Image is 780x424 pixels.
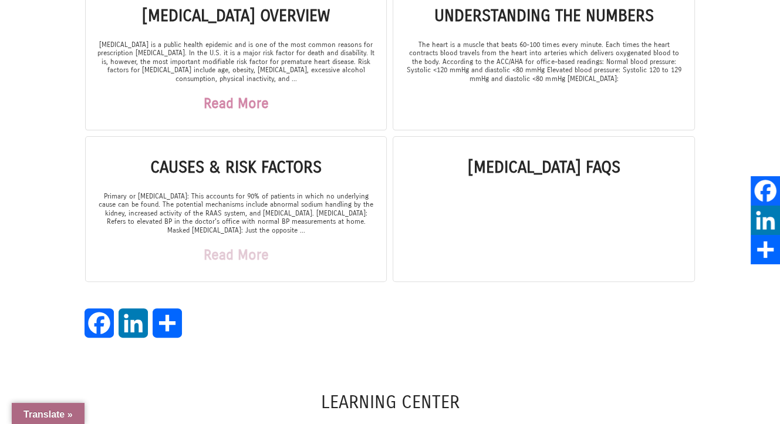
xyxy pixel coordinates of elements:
[204,83,269,124] a: Read More
[468,157,620,177] a: [MEDICAL_DATA] FAQs
[751,206,780,235] a: LinkedIn
[751,176,780,206] a: Facebook
[116,308,150,349] a: LinkedIn
[23,409,73,419] span: Translate »
[97,192,375,275] div: Primary or [MEDICAL_DATA]: This accounts for 90% of patients in which no underlying cause can be ...
[204,234,269,275] a: Read More
[82,390,698,415] h4: Learning Center
[150,157,322,177] a: Causes & Risk Factors
[150,308,184,349] a: Share
[97,41,375,124] div: [MEDICAL_DATA] is a public health epidemic and is one of the most common reasons for prescription...
[434,6,654,26] a: Understanding the Numbers
[142,6,330,26] a: [MEDICAL_DATA] Overview
[82,308,116,349] a: Facebook
[405,41,683,83] div: The heart is a muscle that beats 60-100 times every minute. Each times the heart contracts blood ...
